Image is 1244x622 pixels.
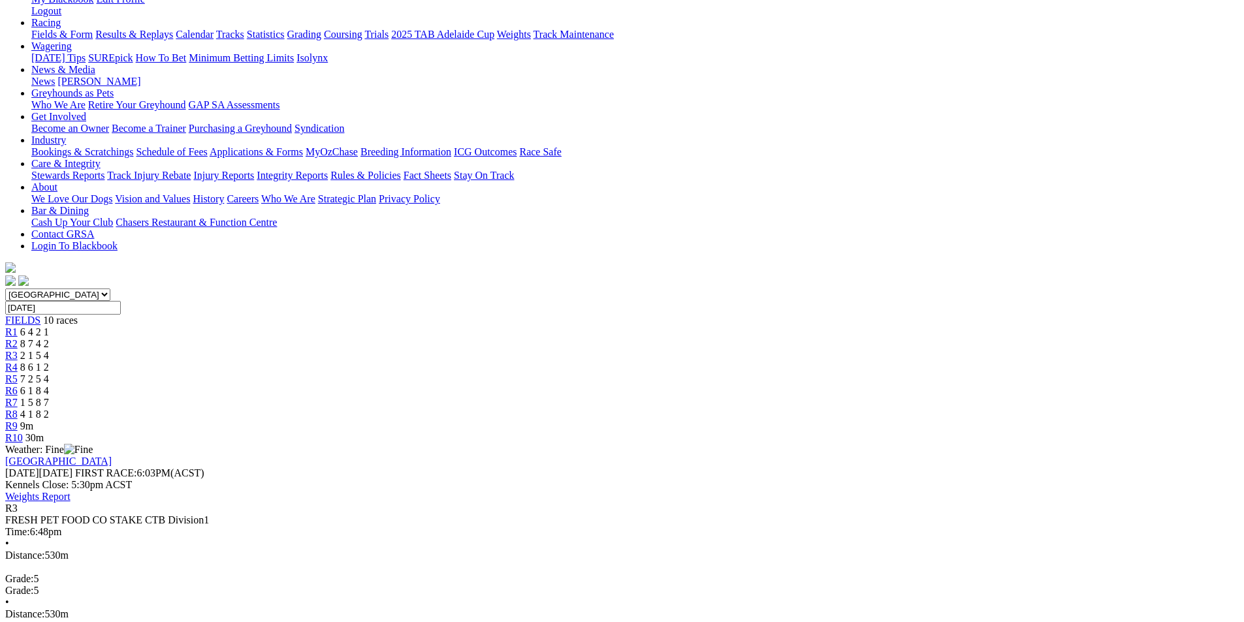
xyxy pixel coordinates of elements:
a: SUREpick [88,52,133,63]
a: Grading [287,29,321,40]
a: Industry [31,134,66,146]
span: 6 4 2 1 [20,326,49,337]
span: R3 [5,350,18,361]
a: Stewards Reports [31,170,104,181]
a: Care & Integrity [31,158,101,169]
a: R1 [5,326,18,337]
div: Kennels Close: 5:30pm ACST [5,479,1239,491]
a: Race Safe [519,146,561,157]
a: Racing [31,17,61,28]
a: Results & Replays [95,29,173,40]
a: Cash Up Your Club [31,217,113,228]
a: Careers [227,193,259,204]
img: facebook.svg [5,275,16,286]
a: Calendar [176,29,214,40]
a: Vision and Values [115,193,190,204]
a: R6 [5,385,18,396]
span: Time: [5,526,30,537]
img: Fine [64,444,93,456]
div: Care & Integrity [31,170,1239,181]
div: 530m [5,550,1239,561]
a: R7 [5,397,18,408]
a: R10 [5,432,23,443]
a: Become an Owner [31,123,109,134]
span: 8 7 4 2 [20,338,49,349]
span: [DATE] [5,467,72,478]
a: Applications & Forms [210,146,303,157]
span: 30m [25,432,44,443]
div: 530m [5,608,1239,620]
a: News [31,76,55,87]
div: 5 [5,585,1239,597]
span: 2 1 5 4 [20,350,49,361]
a: Weights Report [5,491,71,502]
a: Strategic Plan [318,193,376,204]
a: Login To Blackbook [31,240,118,251]
span: 10 races [43,315,78,326]
a: About [31,181,57,193]
span: Distance: [5,608,44,619]
a: R9 [5,420,18,431]
a: Chasers Restaurant & Function Centre [116,217,277,228]
div: FRESH PET FOOD CO STAKE CTB Division1 [5,514,1239,526]
span: 1 5 8 7 [20,397,49,408]
a: Wagering [31,40,72,52]
input: Select date [5,301,121,315]
span: 4 1 8 2 [20,409,49,420]
span: Weather: Fine [5,444,93,455]
a: Fact Sheets [404,170,451,181]
span: R5 [5,373,18,384]
a: Bar & Dining [31,205,89,216]
img: logo-grsa-white.png [5,262,16,273]
a: Fields & Form [31,29,93,40]
span: Distance: [5,550,44,561]
a: Stay On Track [454,170,514,181]
a: [GEOGRAPHIC_DATA] [5,456,112,467]
a: [DATE] Tips [31,52,86,63]
a: History [193,193,224,204]
div: Greyhounds as Pets [31,99,1239,111]
a: ICG Outcomes [454,146,517,157]
a: Logout [31,5,61,16]
a: R4 [5,362,18,373]
a: 2025 TAB Adelaide Cup [391,29,494,40]
span: 8 6 1 2 [20,362,49,373]
a: Isolynx [296,52,328,63]
span: • [5,538,9,549]
div: Racing [31,29,1239,40]
a: Coursing [324,29,362,40]
span: R8 [5,409,18,420]
a: Trials [364,29,389,40]
a: Rules & Policies [330,170,401,181]
a: Greyhounds as Pets [31,87,114,99]
a: Retire Your Greyhound [88,99,186,110]
a: Who We Are [31,99,86,110]
span: FIRST RACE: [75,467,136,478]
a: GAP SA Assessments [189,99,280,110]
span: 6 1 8 4 [20,385,49,396]
div: Wagering [31,52,1239,64]
a: Bookings & Scratchings [31,146,133,157]
span: R2 [5,338,18,349]
div: About [31,193,1239,205]
a: Syndication [295,123,344,134]
a: Get Involved [31,111,86,122]
a: How To Bet [136,52,187,63]
div: 5 [5,573,1239,585]
span: 6:03PM(ACST) [75,467,204,478]
a: Minimum Betting Limits [189,52,294,63]
img: twitter.svg [18,275,29,286]
span: [DATE] [5,467,39,478]
a: Weights [497,29,531,40]
span: R3 [5,503,18,514]
span: 9m [20,420,33,431]
a: Purchasing a Greyhound [189,123,292,134]
a: Who We Are [261,193,315,204]
div: News & Media [31,76,1239,87]
span: Grade: [5,585,34,596]
a: FIELDS [5,315,40,326]
a: Injury Reports [193,170,254,181]
span: 7 2 5 4 [20,373,49,384]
